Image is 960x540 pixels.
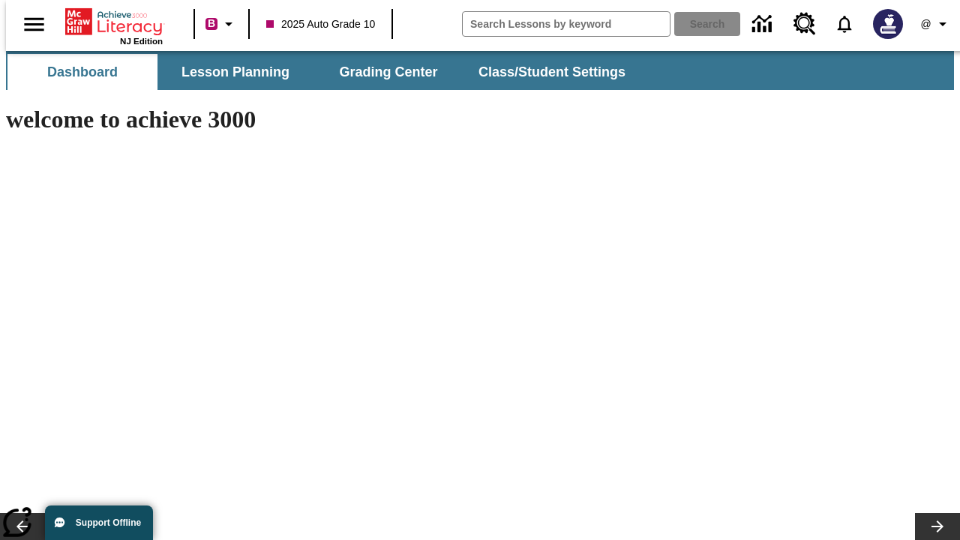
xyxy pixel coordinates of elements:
[181,64,289,81] span: Lesson Planning
[7,54,157,90] button: Dashboard
[478,64,625,81] span: Class/Student Settings
[12,2,56,46] button: Open side menu
[339,64,437,81] span: Grading Center
[120,37,163,46] span: NJ Edition
[864,4,912,43] button: Select a new avatar
[915,513,960,540] button: Lesson carousel, Next
[6,106,654,133] h1: welcome to achieve 3000
[6,54,639,90] div: SubNavbar
[784,4,825,44] a: Resource Center, Will open in new tab
[76,517,141,528] span: Support Offline
[466,54,637,90] button: Class/Student Settings
[266,16,375,32] span: 2025 Auto Grade 10
[313,54,463,90] button: Grading Center
[912,10,960,37] button: Profile/Settings
[873,9,903,39] img: Avatar
[743,4,784,45] a: Data Center
[825,4,864,43] a: Notifications
[463,12,670,36] input: search field
[160,54,310,90] button: Lesson Planning
[65,5,163,46] div: Home
[920,16,931,32] span: @
[6,51,954,90] div: SubNavbar
[47,64,118,81] span: Dashboard
[45,505,153,540] button: Support Offline
[199,10,244,37] button: Boost Class color is violet red. Change class color
[208,14,215,33] span: B
[65,7,163,37] a: Home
